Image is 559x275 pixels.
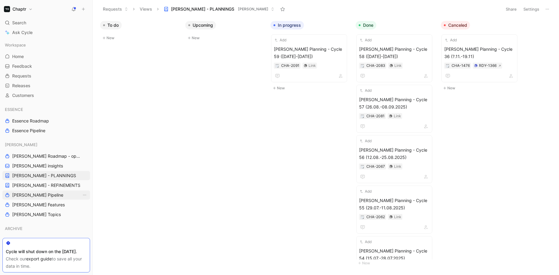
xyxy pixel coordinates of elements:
span: Ask Cycle [12,29,33,36]
a: [PERSON_NAME] Topics [2,210,90,219]
button: Requests [100,5,131,14]
div: CHA-2067 [366,163,385,170]
span: Done [363,22,373,28]
a: Home [2,52,90,61]
img: 🗒️ [361,165,364,169]
a: export guide [26,256,52,261]
span: [PERSON_NAME] Topics [12,211,61,218]
span: Workspace [5,42,26,48]
button: New [185,34,266,42]
div: Check our to save all your data in time. [6,255,87,270]
span: [PERSON_NAME] - PLANNINGS [12,173,76,179]
div: 🗒️ [445,64,450,68]
a: [PERSON_NAME] insights [2,161,90,170]
h1: Chaptr [12,6,26,12]
button: Canceled [441,21,470,29]
img: 🗒️ [361,215,364,219]
span: To do [107,22,119,28]
span: [PERSON_NAME] [5,142,37,148]
a: Essence Roadmap [2,116,90,125]
button: ChaptrChaptr [2,5,34,13]
a: Requests [2,71,90,81]
div: Search [2,18,90,27]
span: Requests [12,73,31,79]
span: [PERSON_NAME] Pipeline [12,192,63,198]
img: 🗒️ [361,64,364,68]
div: RDY-1366 [479,63,497,69]
span: [PERSON_NAME] Planning - Cycle 57 (26.08.-08.09.2025) [359,96,430,111]
div: CHA-2062 [366,214,385,220]
div: UpcomingNew [183,18,268,45]
button: 🗒️ [360,164,365,169]
button: Done [356,21,376,29]
button: 🗒️ [360,215,365,219]
span: Home [12,53,24,60]
button: New [441,84,521,92]
div: ESSENCE [2,105,90,114]
button: Upcoming [185,21,216,29]
span: Essence Pipeline [12,128,45,134]
span: [PERSON_NAME] - PLANNINGS [171,6,234,12]
img: 🗒️ [361,115,364,118]
div: Cycle will shut down on the [DATE]. [6,248,87,255]
div: Link [394,163,401,170]
div: CHA-2091 [281,63,299,69]
button: Add [359,37,372,43]
span: Search [12,19,26,26]
a: [PERSON_NAME] - REFINEMENTS [2,181,90,190]
span: [PERSON_NAME] insights [12,163,63,169]
span: ARCHIVE [5,225,23,232]
span: [PERSON_NAME] Planning - Cycle 59 ([DATE]-[DATE]) [274,46,344,60]
a: Add[PERSON_NAME] Planning - Cycle 59 ([DATE]-[DATE])Link [271,34,347,82]
img: 🗒️ [446,64,449,68]
span: [PERSON_NAME] Planning - Cycle 58 ([DATE]-[DATE]) [359,46,430,60]
div: NOA [2,235,90,245]
div: CHA-2081 [366,113,385,119]
div: Link [309,63,316,69]
button: Add [359,188,372,194]
span: [PERSON_NAME] Features [12,202,65,208]
button: New [356,260,436,267]
button: In progress [271,21,304,29]
div: CHA-1476 [452,63,470,69]
a: Add[PERSON_NAME] Planning - Cycle 56 (12.08.-25.08.2025)Link [356,135,432,183]
div: To doNew [98,18,183,45]
span: [PERSON_NAME] Planning - Cycle 36 (?.11.-19.11) [444,46,515,60]
div: NOA [2,235,90,246]
div: ARCHIVE [2,224,90,235]
div: ARCHIVE [2,224,90,233]
div: DoneNew [353,18,438,270]
button: Settings [521,5,542,13]
button: Add [359,138,372,144]
button: 🗒️ [360,64,365,68]
div: Link [394,214,401,220]
a: [PERSON_NAME] - PLANNINGS [2,171,90,180]
div: Link [394,113,401,119]
button: [PERSON_NAME] - PLANNINGS[PERSON_NAME] [161,5,277,14]
button: View actions [82,192,88,198]
a: Essence Pipeline [2,126,90,135]
div: CanceledNew [438,18,524,95]
a: Add[PERSON_NAME] Planning - Cycle 57 (26.08.-08.09.2025)Link [356,85,432,133]
div: Link [394,63,402,69]
button: 🗒️ [360,114,365,118]
span: [PERSON_NAME] Planning - Cycle 55 (29.07.-11.08.2025) [359,197,430,211]
span: [PERSON_NAME] Planning - Cycle 54 (15.07.-28.07.2025) [359,247,430,262]
button: New [271,84,351,92]
img: Chaptr [4,6,10,12]
div: [PERSON_NAME] [2,140,90,149]
span: [PERSON_NAME] [238,6,268,12]
button: Add [444,37,458,43]
span: Feedback [12,63,32,69]
div: ESSENCEEssence RoadmapEssence Pipeline [2,105,90,135]
button: Add [359,239,372,245]
img: 🗒️ [275,64,279,68]
button: To do [100,21,122,29]
a: Add[PERSON_NAME] Planning - Cycle 36 (?.11.-19.11)RDY-1366 [442,34,518,82]
span: ESSENCE [5,106,23,112]
a: Add[PERSON_NAME] Planning - Cycle 55 (29.07.-11.08.2025)Link [356,186,432,234]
